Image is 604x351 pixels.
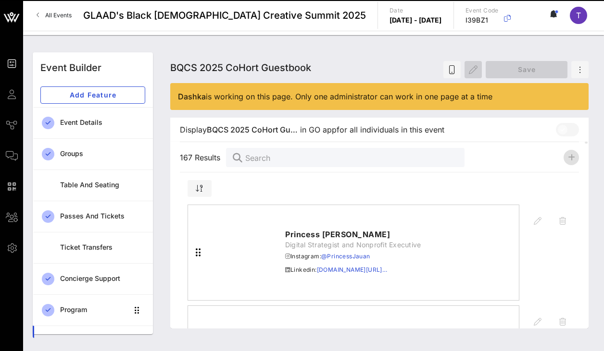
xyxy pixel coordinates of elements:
span: GLAAD's Black [DEMOGRAPHIC_DATA] Creative Summit 2025 [83,8,366,23]
span: T [576,11,581,20]
a: Concierge Support [33,263,153,294]
div: Passes and Tickets [60,212,145,220]
span: Instagram: [285,252,421,261]
div: Event Details [60,119,145,127]
a: Ticket Transfers [33,232,153,263]
span: BQCS 2025 CoHort Gu… [207,124,298,135]
a: [DOMAIN_NAME][URL]… [317,266,388,273]
div: Groups [60,150,145,158]
button: Add Feature [40,86,145,104]
div: T [570,7,587,24]
span: All Events [45,12,72,19]
a: All Events [31,8,77,23]
a: Event Details [33,107,153,138]
a: Table and Seating [33,169,153,201]
a: @PrincessJauan [321,253,370,260]
div: is working on this page. Only one administrator can work in one page at a time [178,91,581,102]
span: 167 Results [180,152,226,163]
div: BQCS 2025 CoHort Guestbook [60,337,128,345]
div: Ticket Transfers [60,243,145,252]
a: Groups [33,138,153,169]
span: Princess [PERSON_NAME] [285,229,421,240]
a: Program [33,294,153,326]
div: Program [60,306,128,314]
p: Event Code [466,6,499,15]
div: Table and Seating [60,181,145,189]
span: Display in GO app [180,124,444,135]
a: Passes and Tickets [33,201,153,232]
p: I39BZ1 [466,15,499,25]
p: Date [390,6,442,15]
span: BQCS 2025 CoHort Guestbook [170,62,311,73]
span: for all individuals in this event [337,124,444,135]
div: Event Builder [40,61,101,75]
div: Concierge Support [60,275,145,283]
span: Digital Strategist and Nonprofit Executive [285,240,421,250]
p: [DATE] - [DATE] [390,15,442,25]
span: Add Feature [49,91,137,99]
span: Dashka [178,92,206,101]
span: Linkedin: [285,265,421,275]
